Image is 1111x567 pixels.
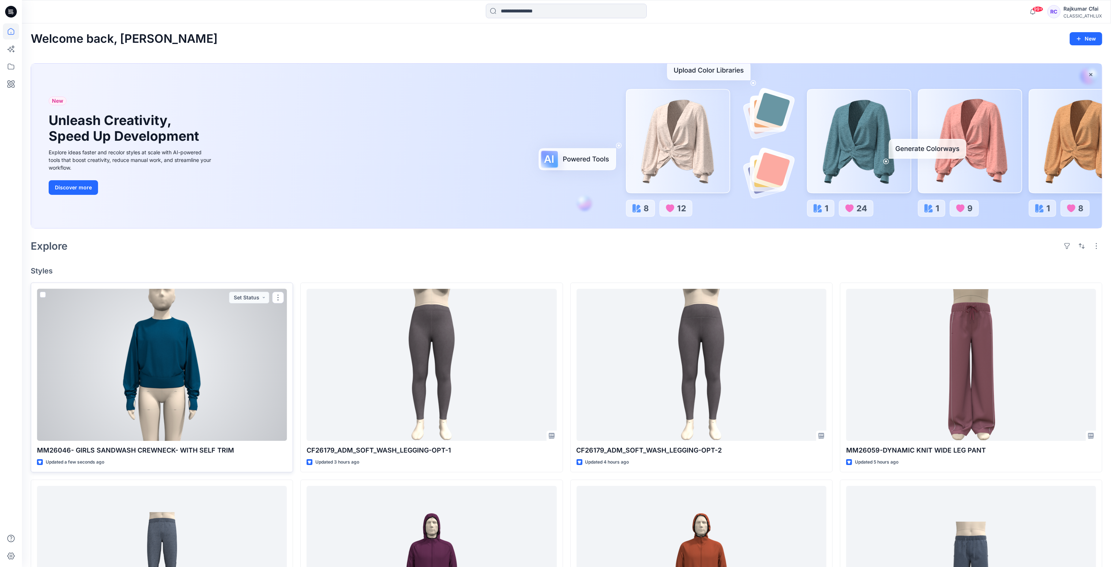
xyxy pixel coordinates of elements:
a: CF26179_ADM_SOFT_WASH_LEGGING-OPT-2 [577,289,826,441]
div: Rajkumar Cfai [1063,4,1102,13]
div: Explore ideas faster and recolor styles at scale with AI-powered tools that boost creativity, red... [49,148,213,171]
div: RC [1047,5,1061,18]
p: Updated a few seconds ago [46,458,104,466]
div: CLASSIC_ATHLUX [1063,13,1102,19]
p: CF26179_ADM_SOFT_WASH_LEGGING-OPT-2 [577,445,826,456]
a: Discover more [49,180,213,195]
h2: Explore [31,240,68,252]
button: New [1070,32,1102,45]
p: Updated 5 hours ago [855,458,898,466]
h4: Styles [31,267,1102,275]
p: MM26046- GIRLS SANDWASH CREWNECK- WITH SELF TRIM [37,445,287,456]
a: CF26179_ADM_SOFT_WASH_LEGGING-OPT-1 [307,289,556,441]
h1: Unleash Creativity, Speed Up Development [49,113,202,144]
span: New [52,97,63,105]
p: Updated 3 hours ago [315,458,359,466]
p: Updated 4 hours ago [585,458,629,466]
span: 99+ [1032,6,1043,12]
a: MM26059-DYNAMIC KNIT WIDE LEG PANT [846,289,1096,441]
a: MM26046- GIRLS SANDWASH CREWNECK- WITH SELF TRIM [37,289,287,441]
h2: Welcome back, [PERSON_NAME] [31,32,218,46]
p: CF26179_ADM_SOFT_WASH_LEGGING-OPT-1 [307,445,556,456]
p: MM26059-DYNAMIC KNIT WIDE LEG PANT [846,445,1096,456]
button: Discover more [49,180,98,195]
